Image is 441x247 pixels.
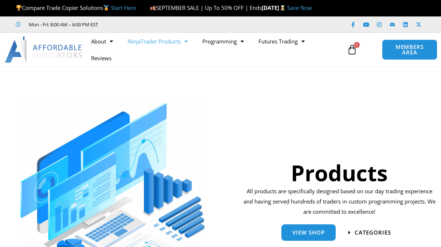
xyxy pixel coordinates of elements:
[262,4,287,11] strong: [DATE]
[108,21,218,28] iframe: Customer reviews powered by Trustpilot
[382,39,437,60] a: MEMBERS AREA
[243,157,436,188] h1: Products
[84,33,344,66] nav: Menu
[150,5,156,11] img: 🍂
[281,224,336,241] a: View Shop
[348,230,391,235] a: categories
[16,4,136,11] span: Compare Trade Copier Solutions
[251,33,312,50] a: Futures Trading
[16,5,22,11] img: 🏆
[287,4,312,11] a: Save Now
[111,4,136,11] a: Start Here
[27,20,98,29] span: Mon - Fri: 8:00 AM – 6:00 PM EST
[120,33,195,50] a: NinjaTrader Products
[195,33,251,50] a: Programming
[150,4,262,11] span: SEPTEMBER SALE | Up To 50% OFF | Ends
[292,230,325,235] span: View Shop
[84,33,120,50] a: About
[280,5,285,11] img: ⌛
[355,230,391,235] span: categories
[104,5,109,11] img: 🥇
[390,44,430,55] span: MEMBERS AREA
[84,50,119,66] a: Reviews
[5,37,83,63] img: LogoAI | Affordable Indicators – NinjaTrader
[354,42,360,48] span: 0
[336,39,368,60] a: 0
[243,186,436,217] p: All products are specifically designed based on our day trading experience and having served hund...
